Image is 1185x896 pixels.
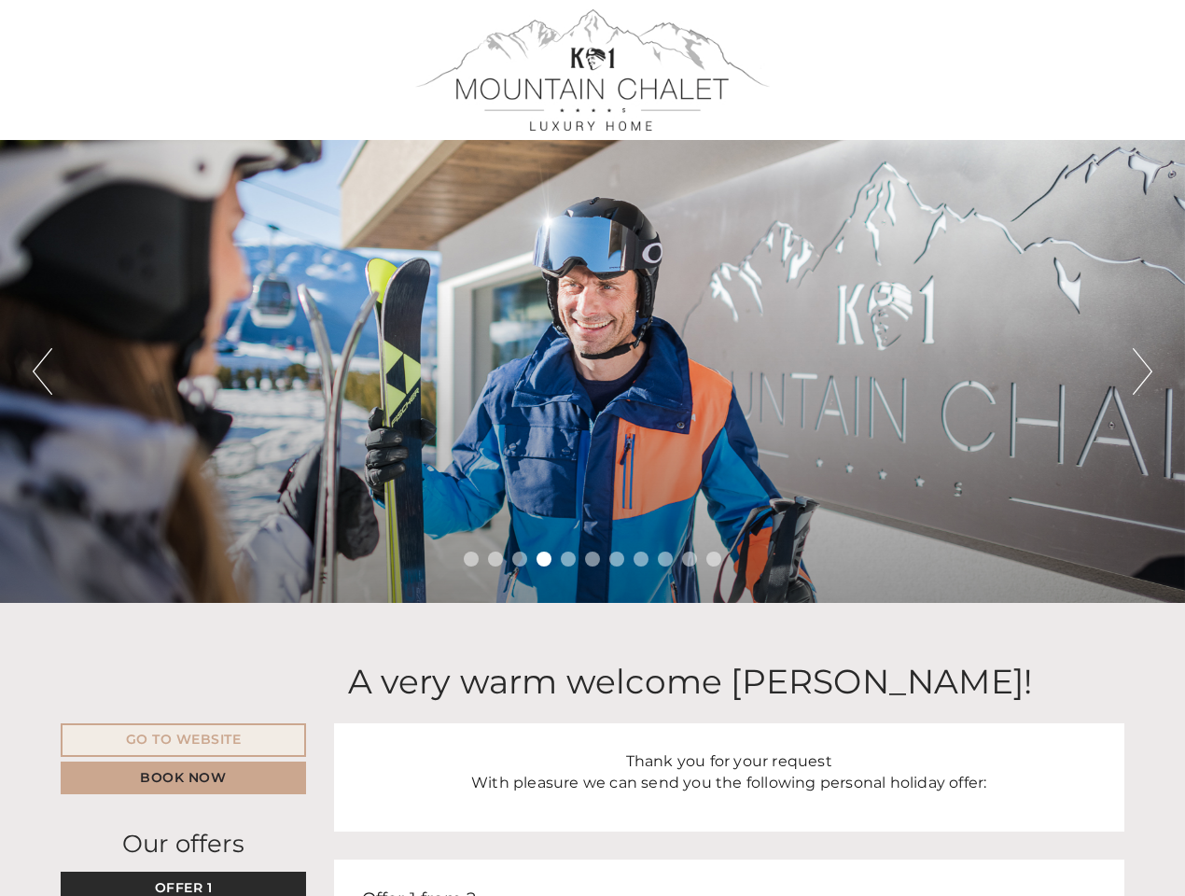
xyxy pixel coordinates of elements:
button: Previous [33,348,52,395]
button: Next [1133,348,1152,395]
a: Go to website [61,723,306,757]
div: Our offers [61,827,306,861]
p: Thank you for your request With pleasure we can send you the following personal holiday offer: [362,751,1097,794]
a: Book now [61,762,306,794]
span: Offer 1 [155,879,213,896]
h1: A very warm welcome [PERSON_NAME]! [348,664,1033,701]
